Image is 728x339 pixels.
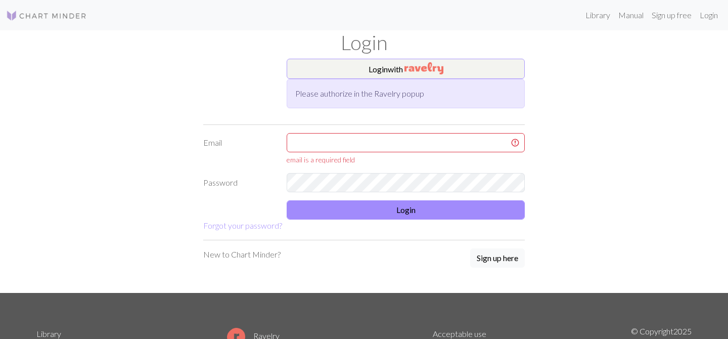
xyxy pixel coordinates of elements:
button: Sign up here [470,248,525,268]
a: Forgot your password? [203,221,282,230]
button: Loginwith [287,59,525,79]
a: Library [581,5,614,25]
a: Manual [614,5,648,25]
button: Login [287,200,525,220]
p: New to Chart Minder? [203,248,281,261]
a: Login [696,5,722,25]
h1: Login [30,30,698,55]
a: Sign up here [470,248,525,269]
img: Logo [6,10,87,22]
img: Ravelry [404,62,443,74]
label: Password [197,173,281,192]
div: Please authorize in the Ravelry popup [287,79,525,108]
a: Sign up free [648,5,696,25]
div: email is a required field [287,154,525,165]
a: Library [36,329,61,338]
a: Acceptable use [433,329,486,338]
label: Email [197,133,281,165]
